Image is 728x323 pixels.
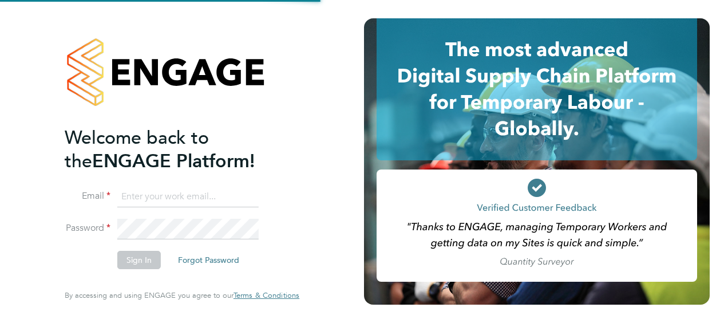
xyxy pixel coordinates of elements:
label: Password [65,222,110,234]
button: Sign In [117,251,161,269]
input: Enter your work email... [117,187,259,207]
span: By accessing and using ENGAGE you agree to our [65,290,299,300]
a: Terms & Conditions [234,291,299,300]
h2: ENGAGE Platform! [65,126,288,173]
button: Forgot Password [169,251,248,269]
span: Welcome back to the [65,127,209,172]
label: Email [65,190,110,202]
span: Terms & Conditions [234,290,299,300]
